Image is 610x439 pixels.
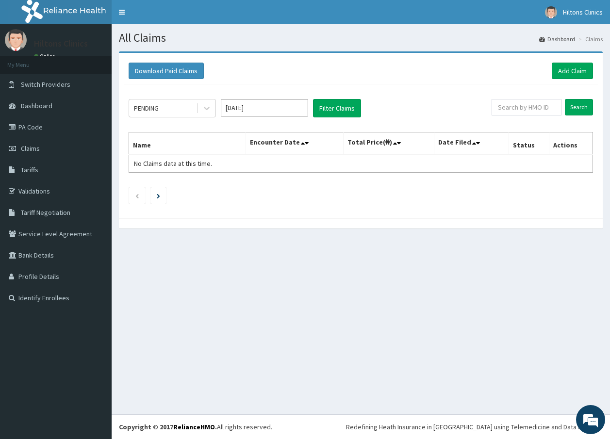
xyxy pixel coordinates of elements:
span: Tariff Negotiation [21,208,70,217]
a: RelianceHMO [173,423,215,431]
th: Status [509,132,549,155]
li: Claims [576,35,603,43]
img: User Image [5,29,27,51]
input: Search [565,99,593,115]
footer: All rights reserved. [112,414,610,439]
th: Name [129,132,246,155]
input: Search by HMO ID [492,99,561,115]
a: Next page [157,191,160,200]
th: Encounter Date [246,132,343,155]
button: Filter Claims [313,99,361,117]
div: Redefining Heath Insurance in [GEOGRAPHIC_DATA] using Telemedicine and Data Science! [346,422,603,432]
th: Total Price(₦) [344,132,434,155]
a: Previous page [135,191,139,200]
a: Online [34,53,57,60]
th: Date Filed [434,132,509,155]
input: Select Month and Year [221,99,308,116]
a: Add Claim [552,63,593,79]
th: Actions [549,132,593,155]
a: Dashboard [539,35,575,43]
span: Hiltons Clinics [563,8,603,16]
span: Dashboard [21,101,52,110]
div: PENDING [134,103,159,113]
span: No Claims data at this time. [134,159,212,168]
img: User Image [545,6,557,18]
h1: All Claims [119,32,603,44]
strong: Copyright © 2017 . [119,423,217,431]
span: Switch Providers [21,80,70,89]
span: Tariffs [21,165,38,174]
span: Claims [21,144,40,153]
p: Hiltons Clinics [34,39,88,48]
button: Download Paid Claims [129,63,204,79]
